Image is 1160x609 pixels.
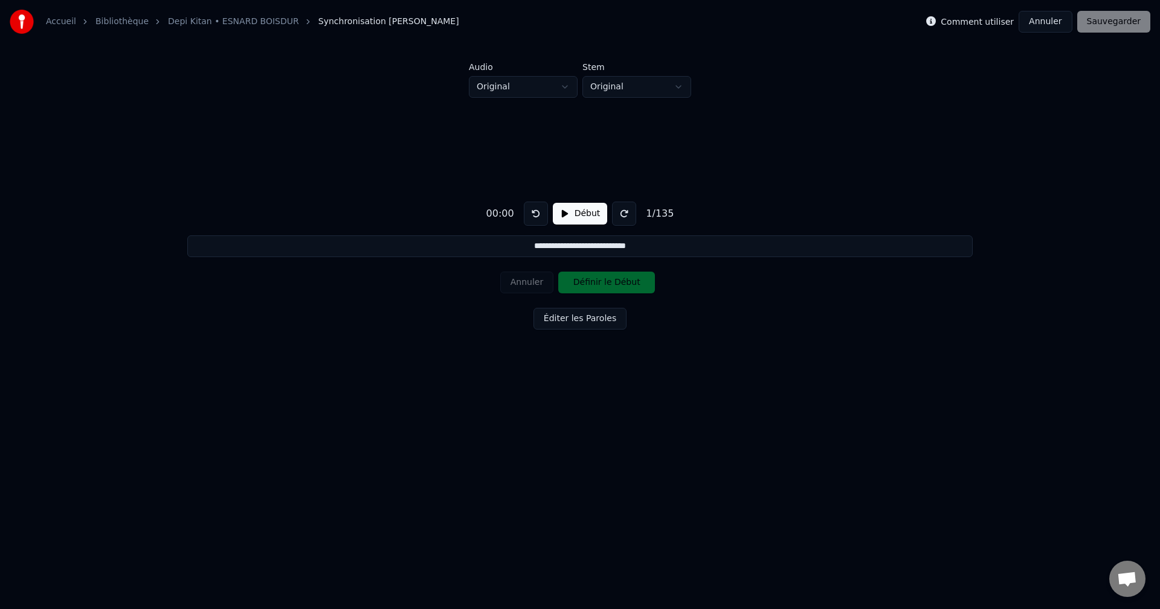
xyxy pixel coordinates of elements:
[168,16,299,28] a: Depi Kitan • ESNARD BOISDUR
[95,16,149,28] a: Bibliothèque
[941,18,1014,26] label: Comment utiliser
[641,206,678,221] div: 1 / 135
[1019,11,1072,33] button: Annuler
[469,63,578,71] label: Audio
[533,308,627,330] button: Éditer les Paroles
[582,63,691,71] label: Stem
[553,203,608,225] button: Début
[1109,561,1145,597] a: Ouvrir le chat
[46,16,459,28] nav: breadcrumb
[46,16,76,28] a: Accueil
[318,16,459,28] span: Synchronisation [PERSON_NAME]
[482,206,519,221] div: 00:00
[10,10,34,34] img: youka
